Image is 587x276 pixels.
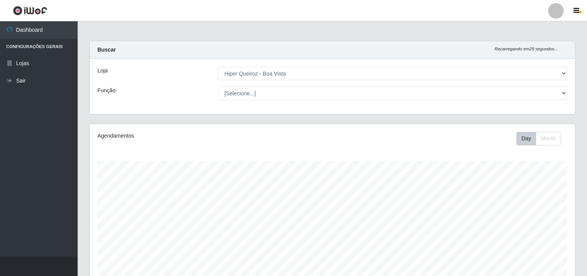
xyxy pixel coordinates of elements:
div: First group [516,132,561,145]
label: Função [97,86,116,95]
label: Loja [97,67,108,75]
button: Month [536,132,561,145]
button: Day [516,132,536,145]
i: Recarregando em 29 segundos... [495,47,558,51]
div: Toolbar with button groups [516,132,567,145]
div: Agendamentos [97,132,287,140]
strong: Buscar [97,47,116,53]
img: CoreUI Logo [13,6,47,16]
